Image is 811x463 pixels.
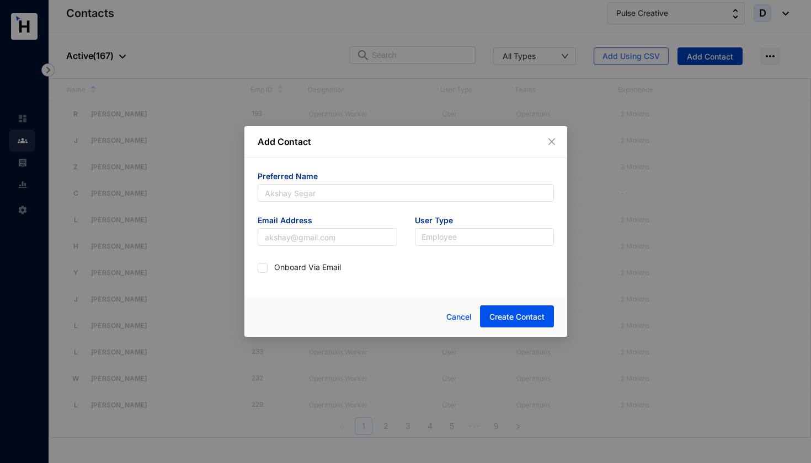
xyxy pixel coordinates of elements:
span: Cancel [446,311,472,323]
button: Close [546,136,558,148]
span: Email Address [258,215,397,228]
p: Add Contact [258,135,554,148]
span: close [547,137,556,146]
span: User Type [414,215,554,228]
span: Preferred Name [258,171,554,184]
input: akshay@gmail.com [258,228,397,246]
button: Create Contact [480,305,554,327]
button: Cancel [438,306,480,328]
input: Akshay Segar [258,184,554,202]
span: Create Contact [489,311,545,322]
p: Onboard Via Email [274,262,341,274]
